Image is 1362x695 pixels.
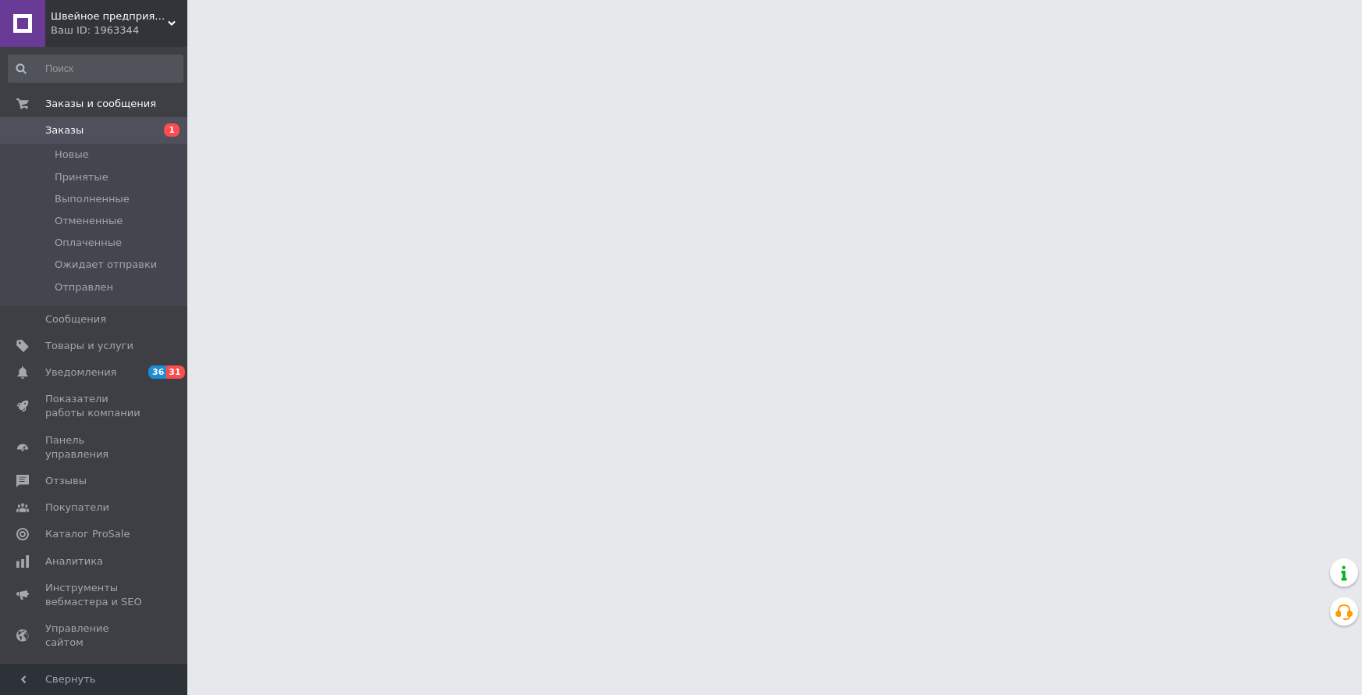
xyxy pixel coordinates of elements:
[45,474,87,488] span: Отзывы
[45,312,106,326] span: Сообщения
[51,9,168,23] span: Швейное предприятие "DavLuBrand"
[51,23,187,37] div: Ваш ID: 1963344
[45,339,133,353] span: Товары и услуги
[45,527,130,541] span: Каталог ProSale
[45,554,103,568] span: Аналитика
[45,501,109,515] span: Покупатели
[45,392,144,420] span: Показатели работы компании
[8,55,183,83] input: Поиск
[45,433,144,462] span: Панель управления
[55,214,123,228] span: Отмененные
[55,170,108,184] span: Принятые
[45,622,144,650] span: Управление сайтом
[45,581,144,609] span: Инструменты вебмастера и SEO
[55,236,122,250] span: Оплаченные
[45,365,116,380] span: Уведомления
[166,365,184,379] span: 31
[164,123,180,137] span: 1
[55,148,89,162] span: Новые
[45,123,84,137] span: Заказы
[55,192,130,206] span: Выполненные
[148,365,166,379] span: 36
[45,663,144,691] span: Кошелек компании
[55,258,157,272] span: Ожидает отправки
[55,280,113,294] span: Отправлен
[45,97,156,111] span: Заказы и сообщения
